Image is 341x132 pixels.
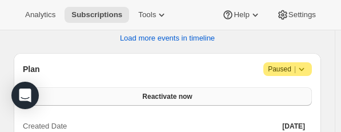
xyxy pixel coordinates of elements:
span: Subscriptions [71,10,122,19]
button: Help [215,7,267,23]
button: Settings [270,7,323,23]
span: | [294,65,296,74]
span: Help [234,10,249,19]
span: Created Date [23,121,67,132]
button: Load more events in timeline [113,29,222,47]
button: Subscriptions [65,7,129,23]
span: Tools [138,10,156,19]
span: Settings [288,10,316,19]
button: Analytics [18,7,62,23]
div: Open Intercom Messenger [11,82,39,109]
span: Reactivate now [142,92,192,101]
span: Paused [268,63,307,75]
h2: Plan [23,63,40,75]
span: Load more events in timeline [120,33,215,44]
button: Reactivate now [23,87,312,106]
span: [DATE] [282,122,305,131]
button: Tools [131,7,174,23]
span: Analytics [25,10,55,19]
